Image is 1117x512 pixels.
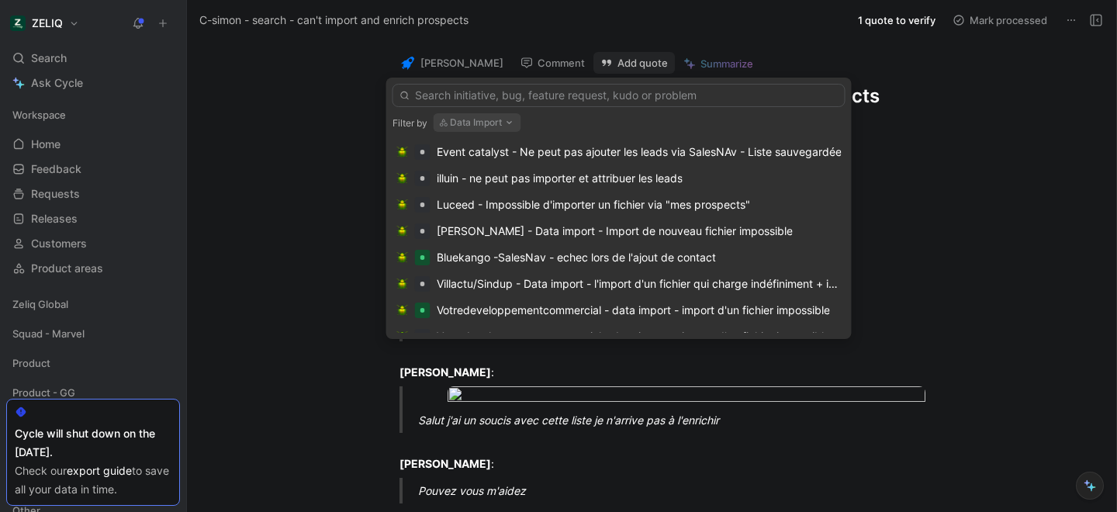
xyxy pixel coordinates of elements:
[396,199,409,211] img: 🪲
[437,275,842,293] div: Villactu/Sindup - Data import - l'import d'un fichier qui charge indéfiniment + impossible d'en i...
[437,301,830,320] div: Votredeveloppementcommercial - data import - import d'un fichier impossible
[393,84,846,107] input: Search initiative, bug, feature request, kudo or problem
[396,304,409,317] img: 🪲
[437,248,716,267] div: Bluekango -SalesNav - echec lors de l'ajout de contact
[393,117,427,130] div: Filter by
[396,146,409,158] img: 🪲
[396,330,409,343] img: 🪲
[434,113,521,132] button: Data Import
[437,143,842,161] div: Event catalyst - Ne peut pas ajouter les leads via SalesNAv - Liste sauvegardée
[437,222,793,240] div: [PERSON_NAME] - Data import - Import de nouveau fichier impossible
[437,195,750,214] div: Luceed - Impossible d'importer un fichier via "mes prospects"
[396,172,409,185] img: 🪲
[396,278,409,290] img: 🪲
[396,251,409,264] img: 🪲
[437,169,683,188] div: illuin - ne peut pas importer et attribuer les leads
[437,327,830,346] div: Votredeveloppementcommercial - data import - import d'un fichier impossible
[396,225,409,237] img: 🪲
